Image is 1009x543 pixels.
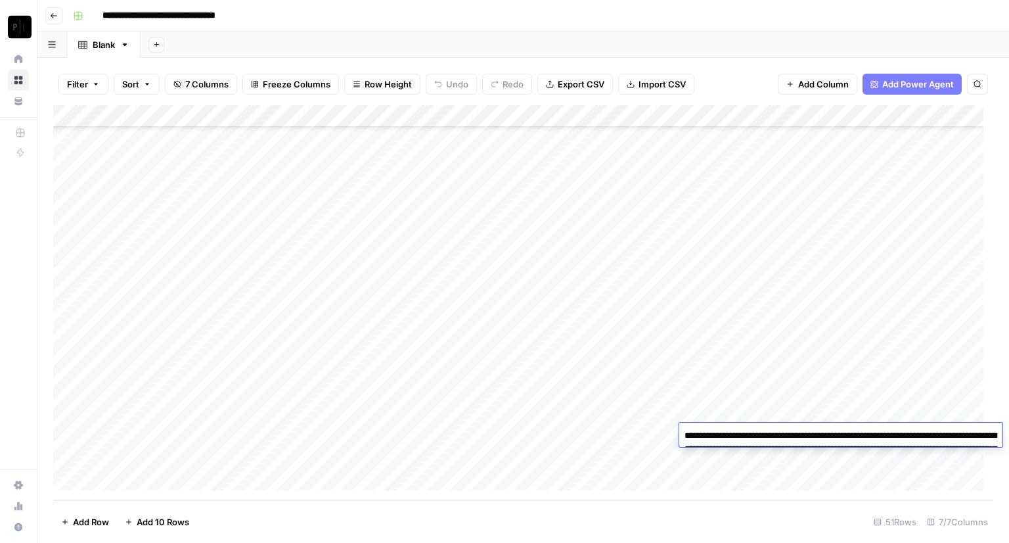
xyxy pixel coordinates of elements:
[537,74,613,95] button: Export CSV
[8,91,29,112] a: Your Data
[8,496,29,517] a: Usage
[137,515,189,529] span: Add 10 Rows
[114,74,160,95] button: Sort
[165,74,237,95] button: 7 Columns
[503,78,524,91] span: Redo
[53,511,117,532] button: Add Row
[618,74,694,95] button: Import CSV
[558,78,604,91] span: Export CSV
[798,78,849,91] span: Add Column
[882,78,954,91] span: Add Power Agent
[863,74,962,95] button: Add Power Agent
[73,515,109,529] span: Add Row
[58,74,108,95] button: Filter
[8,49,29,70] a: Home
[67,78,88,91] span: Filter
[122,78,139,91] span: Sort
[93,38,115,51] div: Blank
[639,78,686,91] span: Import CSV
[8,475,29,496] a: Settings
[922,511,993,532] div: 7/7 Columns
[8,517,29,538] button: Help + Support
[344,74,420,95] button: Row Height
[426,74,477,95] button: Undo
[868,511,922,532] div: 51 Rows
[446,78,468,91] span: Undo
[8,15,32,39] img: Paragon Intel - Copyediting Logo
[67,32,141,58] a: Blank
[117,511,197,532] button: Add 10 Rows
[185,78,229,91] span: 7 Columns
[8,11,29,43] button: Workspace: Paragon Intel - Copyediting
[778,74,857,95] button: Add Column
[482,74,532,95] button: Redo
[365,78,412,91] span: Row Height
[242,74,339,95] button: Freeze Columns
[263,78,330,91] span: Freeze Columns
[8,70,29,91] a: Browse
